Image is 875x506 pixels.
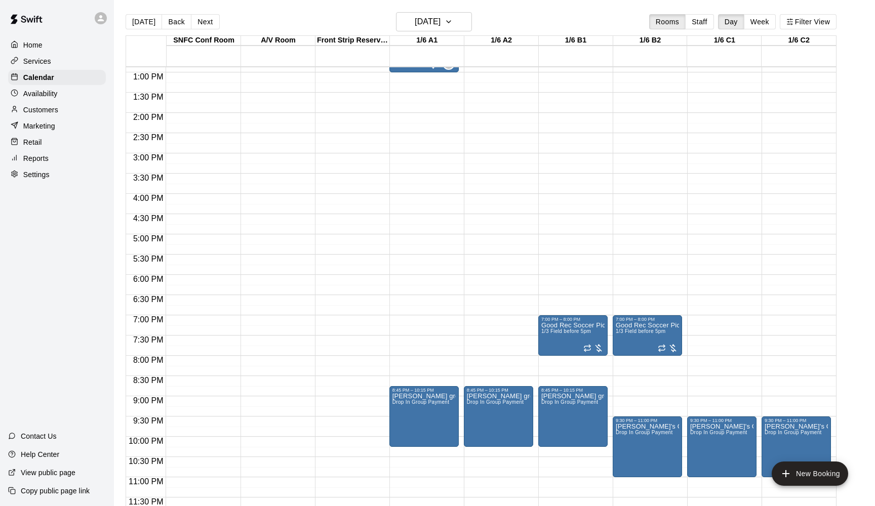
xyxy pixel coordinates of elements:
[126,457,166,466] span: 10:30 PM
[8,37,106,53] a: Home
[131,133,166,142] span: 2:30 PM
[464,36,539,46] div: 1/6 A2
[744,14,776,29] button: Week
[23,137,42,147] p: Retail
[649,14,686,29] button: Rooms
[541,328,591,334] span: 1/3 Field before 5pm
[616,328,665,334] span: 1/3 Field before 5pm
[23,56,51,66] p: Services
[126,497,166,506] span: 11:30 PM
[23,72,54,82] p: Calendar
[23,105,58,115] p: Customers
[685,14,714,29] button: Staff
[616,430,673,435] span: Drop In Group Payment
[21,468,75,478] p: View public page
[8,54,106,69] a: Services
[8,135,106,150] a: Retail
[131,295,166,304] span: 6:30 PM
[23,121,55,131] p: Marketing
[8,70,106,85] a: Calendar
[780,14,837,29] button: Filter View
[772,461,848,486] button: add
[191,14,219,29] button: Next
[613,416,682,477] div: 9:30 PM – 11:00 PM: Edwardo's Group
[131,356,166,364] span: 8:00 PM
[315,36,390,46] div: Front Strip Reservation
[8,102,106,117] a: Customers
[690,418,753,423] div: 9:30 PM – 11:00 PM
[8,167,106,182] a: Settings
[131,315,166,324] span: 7:00 PM
[126,14,162,29] button: [DATE]
[613,36,688,46] div: 1/6 B2
[126,477,166,486] span: 11:00 PM
[718,14,744,29] button: Day
[131,153,166,162] span: 3:00 PM
[392,399,450,405] span: Drop In Group Payment
[467,399,524,405] span: Drop In Group Payment
[687,416,757,477] div: 9:30 PM – 11:00 PM: Edwardo's Group
[390,36,464,46] div: 1/6 A1
[162,14,191,29] button: Back
[131,416,166,425] span: 9:30 PM
[690,430,747,435] span: Drop In Group Payment
[616,317,679,322] div: 7:00 PM – 8:00 PM
[23,40,43,50] p: Home
[131,174,166,182] span: 3:30 PM
[131,214,166,223] span: 4:30 PM
[131,72,166,81] span: 1:00 PM
[8,118,106,134] a: Marketing
[541,399,599,405] span: Drop In Group Payment
[131,194,166,202] span: 4:00 PM
[241,36,315,46] div: A/V Room
[167,36,241,46] div: SNFC Conf Room
[21,449,59,459] p: Help Center
[765,430,822,435] span: Drop In Group Payment
[131,275,166,283] span: 6:00 PM
[538,315,608,356] div: 7:00 PM – 8:00 PM: Good Rec Soccer Pick up
[131,335,166,344] span: 7:30 PM
[131,396,166,405] span: 9:00 PM
[464,386,533,447] div: 8:45 PM – 10:15 PM: Manuel's group
[131,93,166,101] span: 1:30 PM
[541,317,605,322] div: 7:00 PM – 8:00 PM
[392,388,456,393] div: 8:45 PM – 10:15 PM
[23,153,49,163] p: Reports
[658,344,666,352] span: Recurring event
[126,437,166,445] span: 10:00 PM
[613,315,682,356] div: 7:00 PM – 8:00 PM: Good Rec Soccer Pick up
[541,388,605,393] div: 8:45 PM – 10:15 PM
[131,234,166,243] span: 5:00 PM
[762,416,831,477] div: 9:30 PM – 11:00 PM: Edwardo's Group
[131,113,166,121] span: 2:00 PM
[616,418,679,423] div: 9:30 PM – 11:00 PM
[23,170,50,180] p: Settings
[131,255,166,263] span: 5:30 PM
[21,486,90,496] p: Copy public page link
[131,376,166,385] span: 8:30 PM
[415,15,441,29] h6: [DATE]
[583,344,591,352] span: Recurring event
[538,386,608,447] div: 8:45 PM – 10:15 PM: Manuel's group
[687,36,762,46] div: 1/6 C1
[765,418,828,423] div: 9:30 PM – 11:00 PM
[467,388,530,393] div: 8:45 PM – 10:15 PM
[396,12,472,31] button: [DATE]
[8,86,106,101] a: Availability
[23,89,58,99] p: Availability
[539,36,613,46] div: 1/6 B1
[8,151,106,166] a: Reports
[762,36,836,46] div: 1/6 C2
[21,431,57,441] p: Contact Us
[389,386,459,447] div: 8:45 PM – 10:15 PM: Manuel's group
